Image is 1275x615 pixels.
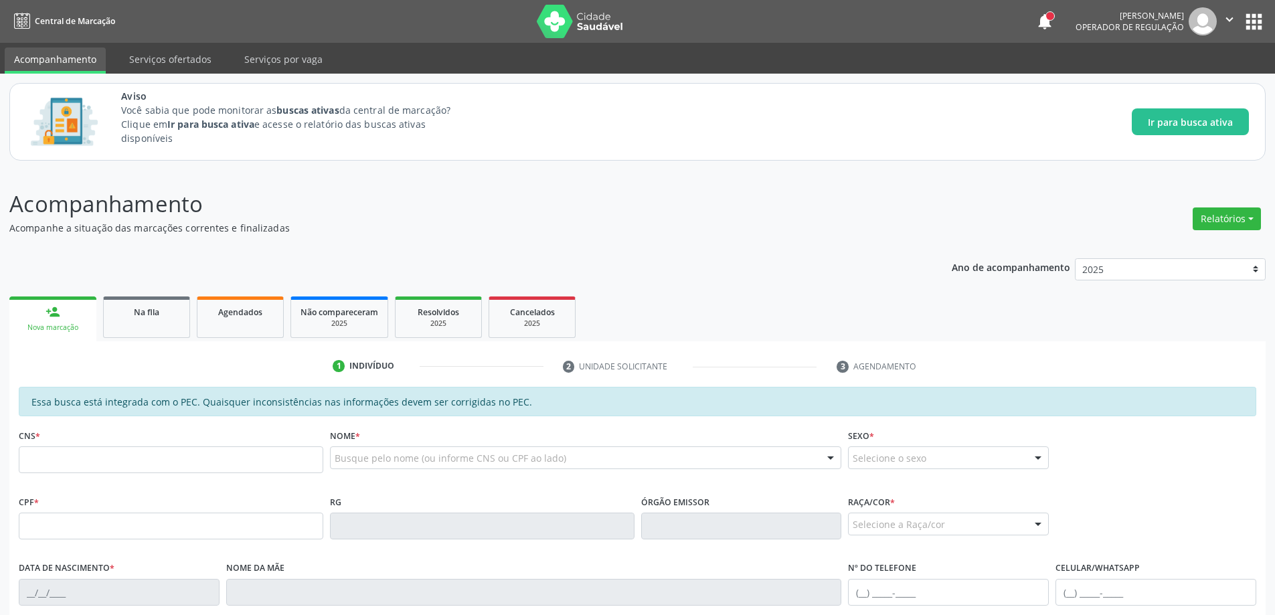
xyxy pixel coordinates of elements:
span: Na fila [134,306,159,318]
label: CNS [19,426,40,446]
input: __/__/____ [19,579,220,606]
div: 2025 [301,319,378,329]
span: Selecione o sexo [853,451,926,465]
span: Cancelados [510,306,555,318]
a: Serviços ofertados [120,48,221,71]
div: [PERSON_NAME] [1076,10,1184,21]
span: Aviso [121,89,475,103]
a: Central de Marcação [9,10,115,32]
a: Acompanhamento [5,48,106,74]
label: Raça/cor [848,492,895,513]
button: Ir para busca ativa [1132,108,1249,135]
label: RG [330,492,341,513]
span: Busque pelo nome (ou informe CNS ou CPF ao lado) [335,451,566,465]
div: person_add [46,304,60,319]
button:  [1217,7,1242,35]
label: Órgão emissor [641,492,709,513]
p: Acompanhamento [9,187,889,221]
span: Selecione a Raça/cor [853,517,945,531]
strong: Ir para busca ativa [167,118,254,130]
input: (__) _____-_____ [1055,579,1256,606]
span: Central de Marcação [35,15,115,27]
div: Essa busca está integrada com o PEC. Quaisquer inconsistências nas informações devem ser corrigid... [19,387,1256,416]
div: Nova marcação [19,323,87,333]
label: Data de nascimento [19,558,114,579]
label: Nº do Telefone [848,558,916,579]
span: Agendados [218,306,262,318]
button: apps [1242,10,1266,33]
p: Acompanhe a situação das marcações correntes e finalizadas [9,221,889,235]
label: Celular/WhatsApp [1055,558,1140,579]
span: Não compareceram [301,306,378,318]
span: Operador de regulação [1076,21,1184,33]
label: Nome da mãe [226,558,284,579]
label: CPF [19,492,39,513]
a: Serviços por vaga [235,48,332,71]
p: Você sabia que pode monitorar as da central de marcação? Clique em e acesse o relatório das busca... [121,103,475,145]
label: Sexo [848,426,874,446]
p: Ano de acompanhamento [952,258,1070,275]
div: 2025 [499,319,566,329]
div: 1 [333,360,345,372]
span: Ir para busca ativa [1148,115,1233,129]
strong: buscas ativas [276,104,339,116]
img: Imagem de CalloutCard [26,92,102,152]
input: (__) _____-_____ [848,579,1049,606]
div: Indivíduo [349,360,394,372]
img: img [1189,7,1217,35]
div: 2025 [405,319,472,329]
span: Resolvidos [418,306,459,318]
i:  [1222,12,1237,27]
button: notifications [1035,12,1054,31]
button: Relatórios [1193,207,1261,230]
label: Nome [330,426,360,446]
